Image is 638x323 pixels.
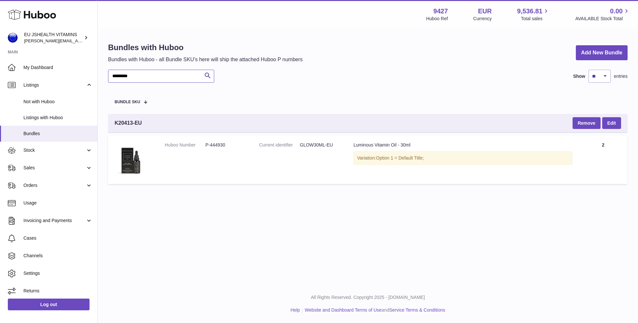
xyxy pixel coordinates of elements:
label: Show [573,73,585,79]
div: Currency [473,16,492,22]
span: Not with Huboo [23,99,92,105]
span: Stock [23,147,86,153]
span: Bundle SKU [115,100,140,104]
span: Invoicing and Payments [23,218,86,224]
dt: Current identifier [259,142,300,148]
span: AVAILABLE Stock Total [575,16,630,22]
span: K20413-EU [115,119,142,127]
span: Cases [23,235,92,241]
dd: P-444930 [205,142,246,148]
dd: GLOW30ML-EU [300,142,340,148]
span: Option 1 = Default Title; [376,155,424,161]
h1: Bundles with Huboo [108,42,303,53]
a: 9,536.81 Total sales [517,7,550,22]
p: Bundles with Huboo - all Bundle SKU's here will ship the attached Huboo P numbers [108,56,303,63]
span: entries [614,73,628,79]
a: Service Terms & Conditions [389,307,445,313]
a: Help [291,307,300,313]
span: 0.00 [610,7,623,16]
span: Listings with Huboo [23,115,92,121]
a: Add New Bundle [576,45,628,61]
span: Returns [23,288,92,294]
div: Variation: [354,151,572,165]
span: 9,536.81 [517,7,543,16]
li: and [302,307,445,313]
a: 0.00 AVAILABLE Stock Total [575,7,630,22]
span: Listings [23,82,86,88]
a: Edit [602,117,621,129]
button: Remove [573,117,601,129]
img: laura@jessicasepel.com [8,33,18,43]
a: Log out [8,299,90,310]
a: Website and Dashboard Terms of Use [305,307,381,313]
strong: EUR [478,7,492,16]
span: Channels [23,253,92,259]
div: Luminous Vitamin Oil - 30ml [354,142,572,148]
span: Settings [23,270,92,276]
span: Orders [23,182,86,189]
span: Total sales [521,16,550,22]
span: [PERSON_NAME][EMAIL_ADDRESS][DOMAIN_NAME] [24,38,131,43]
td: 2 [579,135,628,184]
div: Huboo Ref [426,16,448,22]
span: Bundles [23,131,92,137]
div: EU JSHEALTH VITAMINS [24,32,83,44]
span: My Dashboard [23,64,92,71]
span: Usage [23,200,92,206]
dt: Huboo Number [165,142,205,148]
p: All Rights Reserved. Copyright 2025 - [DOMAIN_NAME] [103,294,633,301]
strong: 9427 [433,7,448,16]
span: Sales [23,165,86,171]
img: Luminous Vitamin Oil - 30ml [115,142,147,176]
